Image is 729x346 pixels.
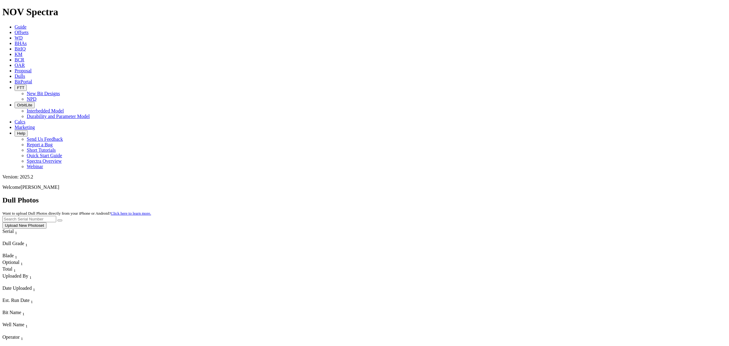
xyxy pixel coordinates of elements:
div: Dull Grade Sort None [2,241,45,247]
a: Short Tutorials [27,147,56,153]
sub: 1 [21,261,23,266]
sub: 1 [26,243,28,247]
a: KM [15,52,22,57]
span: Blade [2,253,14,258]
a: Offsets [15,30,29,35]
p: Welcome [2,185,727,190]
div: Column Menu [2,304,45,310]
a: Quick Start Guide [27,153,62,158]
button: FTT [15,85,27,91]
input: Search Serial Number [2,216,56,222]
div: Uploaded By Sort None [2,273,89,280]
span: Well Name [2,322,24,327]
sub: 1 [15,255,17,259]
a: Dulls [15,74,25,79]
div: Optional Sort None [2,260,24,266]
div: Sort None [2,260,24,266]
div: Column Menu [2,235,28,241]
span: Sort None [14,266,16,272]
span: Sort None [15,253,17,258]
sub: 1 [26,324,28,329]
span: BitPortal [15,79,32,84]
span: Serial [2,229,14,234]
a: OAR [15,63,25,68]
span: FTT [17,85,24,90]
div: Sort None [2,266,24,273]
a: BitIQ [15,46,26,51]
div: Bit Name Sort None [2,310,89,317]
sub: 1 [21,336,23,341]
div: Blade Sort None [2,253,24,260]
sub: 1 [22,312,25,316]
small: Want to upload Dull Photos directly from your iPhone or Android? [2,211,151,216]
div: Sort None [2,241,45,253]
span: OrbitLite [17,103,32,107]
a: Spectra Overview [27,158,62,164]
button: Help [15,130,28,137]
div: Column Menu [2,329,89,334]
div: Serial Sort None [2,229,28,235]
span: Sort None [33,285,35,291]
div: Sort None [2,310,89,322]
span: Dull Grade [2,241,24,246]
a: Webinar [27,164,43,169]
div: Sort None [2,253,24,260]
span: Sort None [21,334,23,340]
div: Column Menu [2,317,89,322]
div: Operator Sort None [2,334,89,341]
span: Sort None [22,310,25,315]
sub: 1 [29,275,32,280]
a: Guide [15,24,26,29]
div: Well Name Sort None [2,322,89,329]
a: NPD [27,96,36,102]
span: Sort None [15,229,17,234]
a: BHAs [15,41,27,46]
span: Sort None [26,322,28,327]
h1: NOV Spectra [2,6,727,18]
div: Sort None [2,229,28,241]
sub: 1 [15,230,17,235]
a: BCR [15,57,24,62]
span: Sort None [29,273,32,279]
a: New Bit Designs [27,91,60,96]
span: Total [2,266,12,272]
span: [PERSON_NAME] [21,185,59,190]
span: Optional [2,260,19,265]
a: Send Us Feedback [27,137,63,142]
span: Sort None [26,241,28,246]
sub: 1 [31,299,33,304]
div: Sort None [2,322,89,334]
div: Sort None [2,298,45,310]
div: Est. Run Date Sort None [2,298,45,304]
a: WD [15,35,23,40]
span: Calcs [15,119,26,124]
div: Sort None [2,285,48,298]
span: Help [17,131,25,136]
a: Marketing [15,125,35,130]
span: Date Uploaded [2,285,32,291]
div: Total Sort None [2,266,24,273]
sub: 1 [33,287,35,292]
span: Uploaded By [2,273,28,279]
div: Sort None [2,273,89,285]
div: Version: 2025.2 [2,174,727,180]
a: Click here to learn more. [111,211,151,216]
span: Operator [2,334,20,340]
div: Column Menu [2,280,89,285]
span: Sort None [21,260,23,265]
a: Report a Bug [27,142,53,147]
div: Column Menu [2,247,45,253]
a: Proposal [15,68,32,73]
span: Est. Run Date [2,298,29,303]
button: Upload New Photoset [2,222,46,229]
